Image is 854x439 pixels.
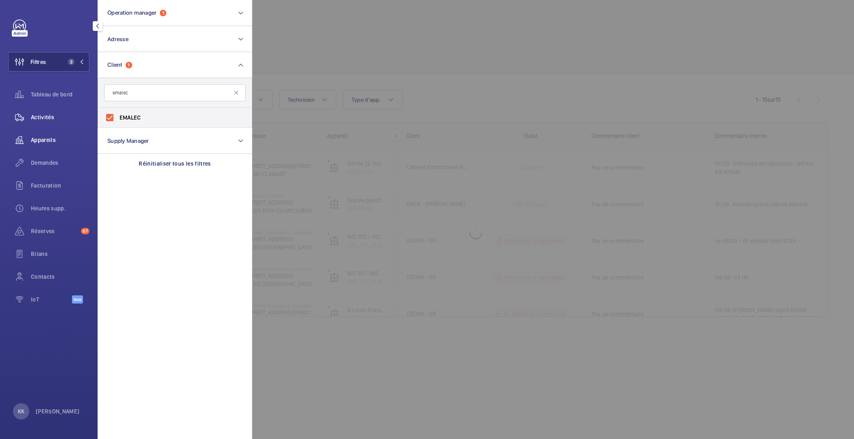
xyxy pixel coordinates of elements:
[81,228,89,234] span: 67
[72,295,83,304] span: Beta
[31,204,89,212] span: Heures supp.
[36,407,80,415] p: [PERSON_NAME]
[31,250,89,258] span: Bilans
[31,181,89,190] span: Facturation
[31,90,89,98] span: Tableau de bord
[68,59,74,65] span: 2
[31,159,89,167] span: Demandes
[31,227,78,235] span: Réserves
[31,113,89,121] span: Activités
[8,52,89,72] button: Filtres2
[18,407,24,415] p: KK
[31,295,72,304] span: IoT
[30,58,46,66] span: Filtres
[31,136,89,144] span: Appareils
[31,273,89,281] span: Contacts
